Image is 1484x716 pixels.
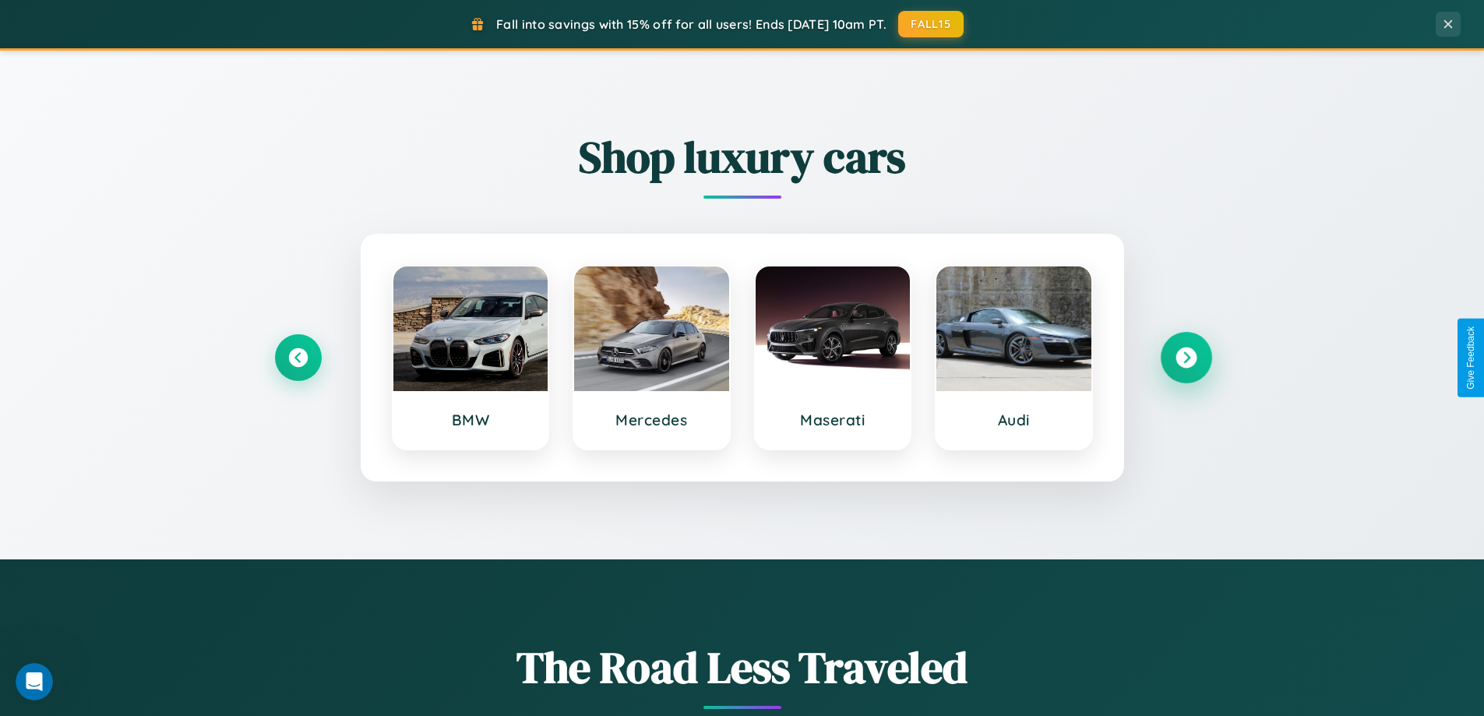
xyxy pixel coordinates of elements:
[1465,326,1476,390] div: Give Feedback
[496,16,887,32] span: Fall into savings with 15% off for all users! Ends [DATE] 10am PT.
[16,663,53,700] iframe: Intercom live chat
[771,411,895,429] h3: Maserati
[898,11,964,37] button: FALL15
[952,411,1076,429] h3: Audi
[275,127,1210,187] h2: Shop luxury cars
[590,411,714,429] h3: Mercedes
[275,637,1210,697] h1: The Road Less Traveled
[409,411,533,429] h3: BMW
